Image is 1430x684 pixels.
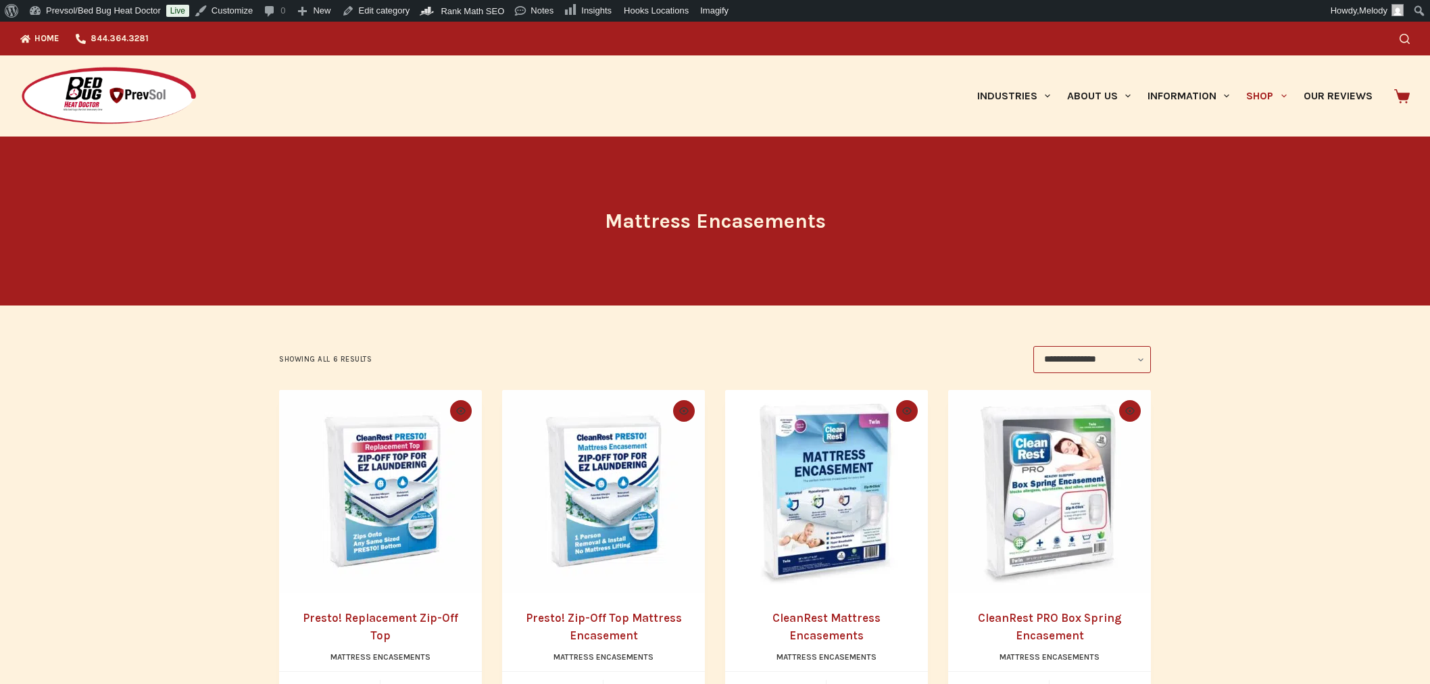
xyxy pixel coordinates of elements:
[1119,400,1141,422] button: Quick view toggle
[553,652,654,662] a: Mattress Encasements
[673,400,695,422] button: Quick view toggle
[462,206,968,237] h1: Mattress Encasements
[330,652,430,662] a: Mattress Encasements
[441,6,504,16] span: Rank Math SEO
[1400,34,1410,44] button: Search
[1000,652,1100,662] a: Mattress Encasements
[502,390,705,593] a: Presto! Zip-Off Top Mattress Encasement
[1295,55,1381,137] a: Our Reviews
[20,22,68,55] a: Home
[978,611,1122,642] a: CleanRest PRO Box Spring Encasement
[166,5,189,17] a: Live
[896,400,918,422] button: Quick view toggle
[968,55,1381,137] nav: Primary
[303,611,458,642] a: Presto! Replacement Zip-Off Top
[948,390,1151,593] a: CleanRest PRO Box Spring Encasement
[776,652,877,662] a: Mattress Encasements
[279,353,372,366] p: Showing all 6 results
[1139,55,1238,137] a: Information
[772,611,881,642] a: CleanRest Mattress Encasements
[1359,5,1387,16] span: Melody
[20,22,157,55] nav: Top Menu
[450,400,472,422] button: Quick view toggle
[20,66,197,126] img: Prevsol/Bed Bug Heat Doctor
[1058,55,1139,137] a: About Us
[1033,346,1151,373] select: Shop order
[968,55,1058,137] a: Industries
[526,611,682,642] a: Presto! Zip-Off Top Mattress Encasement
[68,22,157,55] a: 844.364.3281
[279,390,482,593] a: Presto! Replacement Zip-Off Top
[1238,55,1295,137] a: Shop
[725,390,928,593] a: CleanRest Mattress Encasements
